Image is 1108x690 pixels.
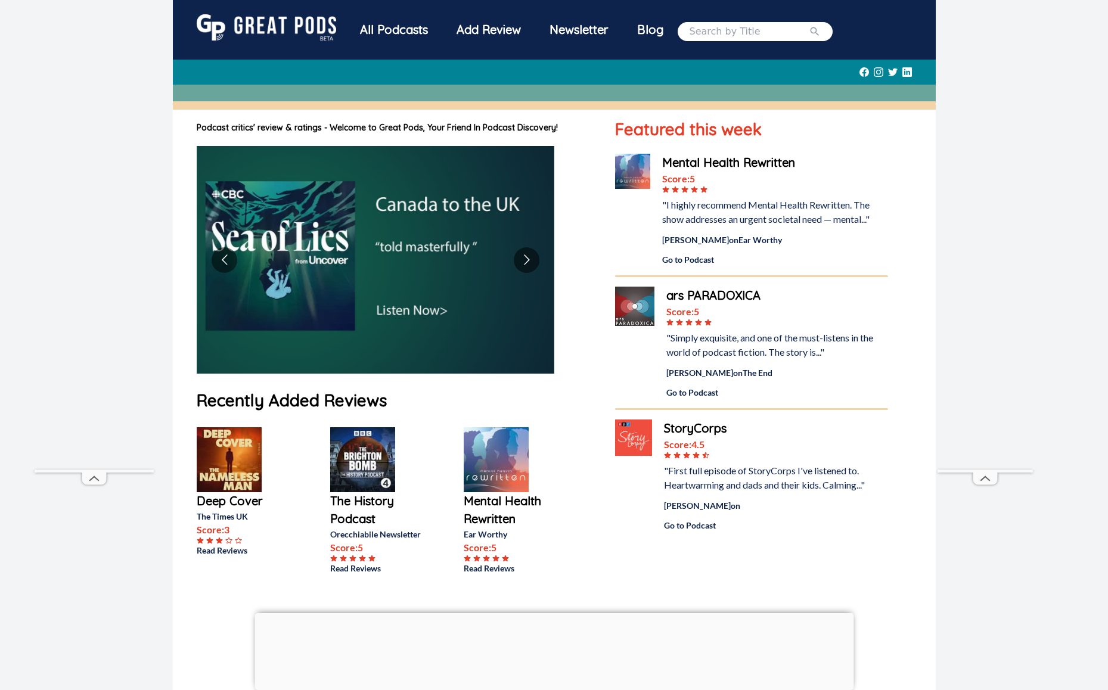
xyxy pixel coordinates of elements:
[464,492,559,528] a: Mental Health Rewritten
[464,562,559,574] a: Read Reviews
[664,499,888,512] div: [PERSON_NAME] on
[442,14,535,45] a: Add Review
[197,122,592,134] h1: Podcast critics' review & ratings - Welcome to Great Pods, Your Friend In Podcast Discovery!
[662,253,887,266] a: Go to Podcast
[615,419,651,456] img: StoryCorps
[197,388,592,413] h1: Recently Added Reviews
[197,544,292,557] a: Read Reviews
[662,172,887,186] div: Score: 5
[212,247,237,273] button: Go to previous slide
[535,14,623,45] div: Newsletter
[662,234,887,246] div: [PERSON_NAME] on Ear Worthy
[464,528,559,540] p: Ear Worthy
[666,366,887,379] div: [PERSON_NAME] on The End
[35,112,154,470] iframe: Advertisement
[666,331,887,359] div: "Simply exquisite, and one of the must-listens in the world of podcast fiction. The story is..."
[615,117,887,142] h1: Featured this week
[464,540,559,555] p: Score: 5
[615,287,654,326] img: ars PARADOXICA
[197,510,292,523] p: The Times UK
[346,14,442,45] div: All Podcasts
[330,492,426,528] a: The History Podcast
[666,287,887,304] a: ars PARADOXICA
[255,613,853,687] iframe: Advertisement
[664,419,888,437] a: StoryCorps
[330,540,426,555] p: Score: 5
[690,24,809,39] input: Search by Title
[346,14,442,48] a: All Podcasts
[662,154,887,172] a: Mental Health Rewritten
[535,14,623,48] a: Newsletter
[615,154,650,189] img: Mental Health Rewritten
[197,14,336,41] img: GreatPods
[666,386,887,399] a: Go to Podcast
[514,247,539,273] button: Go to next slide
[666,304,887,319] div: Score: 5
[197,492,292,510] a: Deep Cover
[662,198,887,226] div: "I highly recommend Mental Health Rewritten. The show addresses an urgent societal need — mental..."
[664,464,888,492] div: "First full episode of StoryCorps I've listened to. Heartwarming and dads and their kids. Calming...
[197,427,262,492] img: Deep Cover
[330,427,395,492] img: The History Podcast
[664,437,888,452] div: Score: 4.5
[330,562,426,574] a: Read Reviews
[464,427,529,492] img: Mental Health Rewritten
[197,523,292,537] p: Score: 3
[197,146,554,374] img: image
[623,14,678,45] a: Blog
[938,112,1033,470] iframe: Advertisement
[330,528,426,540] p: Orecchiabile Newsletter
[664,519,888,532] a: Go to Podcast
